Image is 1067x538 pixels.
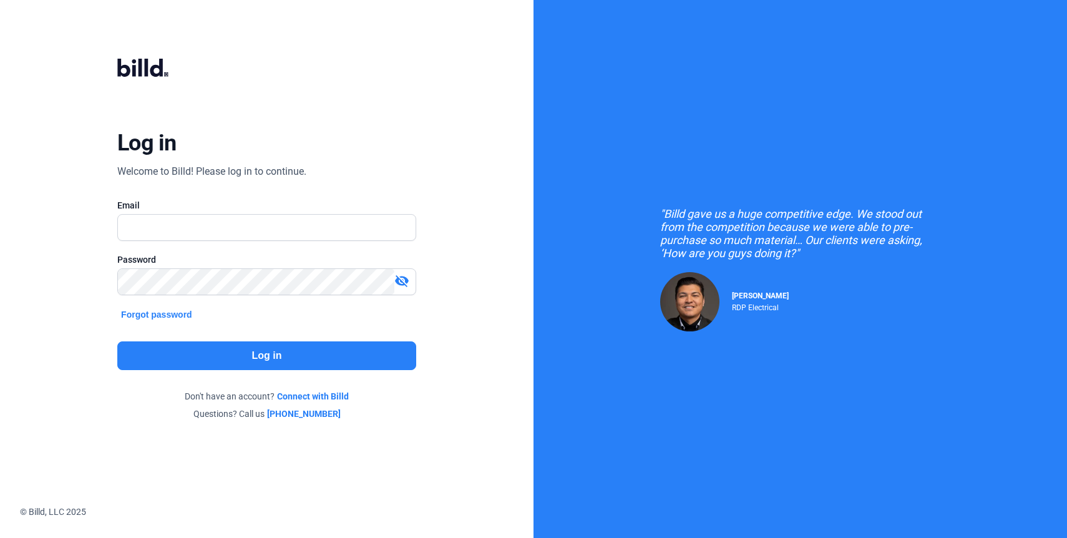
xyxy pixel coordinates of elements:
button: Log in [117,341,416,370]
button: Forgot password [117,308,196,321]
div: RDP Electrical [732,300,789,312]
mat-icon: visibility_off [394,273,409,288]
a: [PHONE_NUMBER] [267,408,341,420]
div: Questions? Call us [117,408,416,420]
img: Raul Pacheco [660,272,719,331]
div: Log in [117,129,177,157]
div: Welcome to Billd! Please log in to continue. [117,164,306,179]
div: "Billd gave us a huge competitive edge. We stood out from the competition because we were able to... [660,207,941,260]
a: Connect with Billd [277,390,349,403]
span: [PERSON_NAME] [732,291,789,300]
div: Password [117,253,416,266]
div: Email [117,199,416,212]
div: Don't have an account? [117,390,416,403]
